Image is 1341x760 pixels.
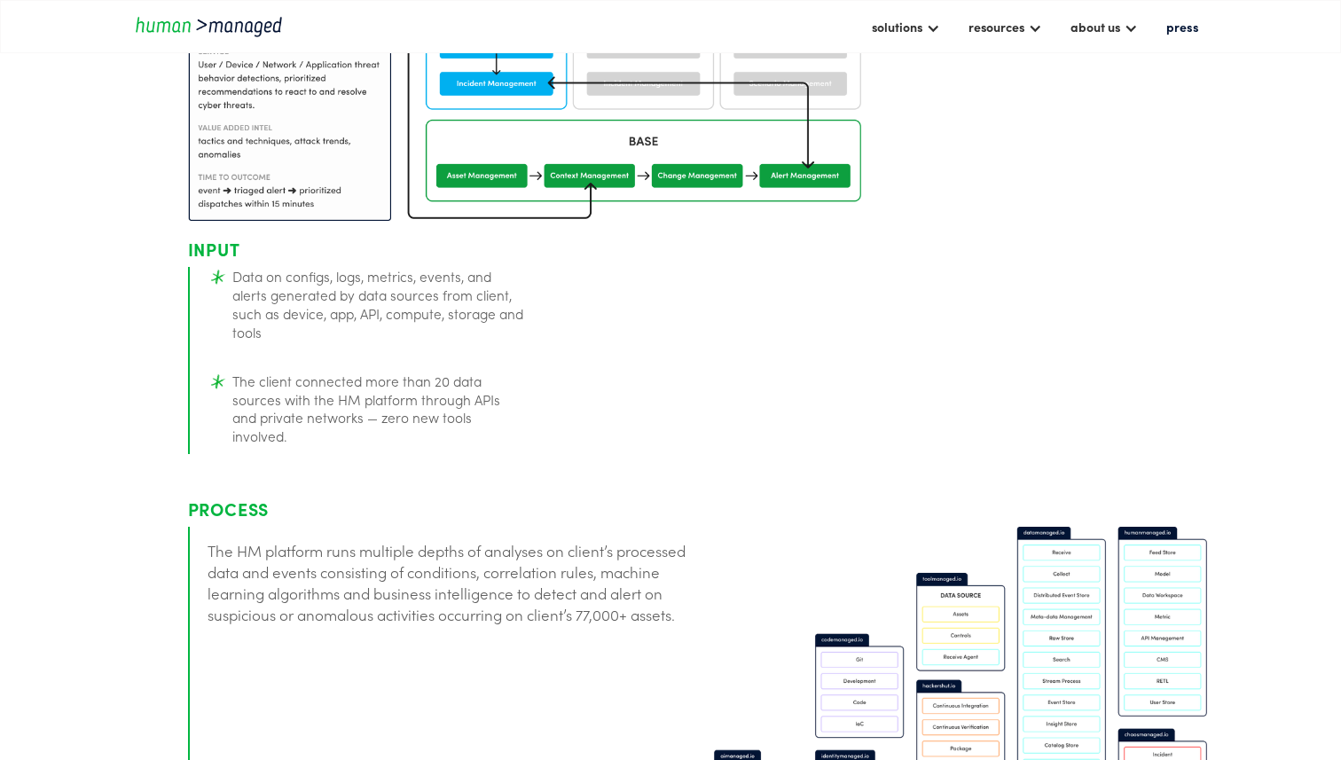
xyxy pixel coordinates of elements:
div: resources [968,16,1024,37]
div: about us [1062,12,1147,42]
div: about us [1070,16,1120,37]
div: resources [960,12,1051,42]
p: ‍ [208,647,701,669]
li: The client connected more than 20 data sources with the HM platform through APIs and private netw... [208,372,524,445]
h1: input [188,230,856,269]
a: home [134,14,294,38]
div: solutions [863,12,949,42]
a: press [1157,12,1207,42]
h1: process [188,490,1207,529]
div: solutions [872,16,922,37]
li: Data on configs, logs, metrics, events, and alerts generated by data sources from client, such as... [208,267,524,341]
p: The HM platform runs multiple depths of analyses on client’s processed data and events consisting... [208,540,701,625]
